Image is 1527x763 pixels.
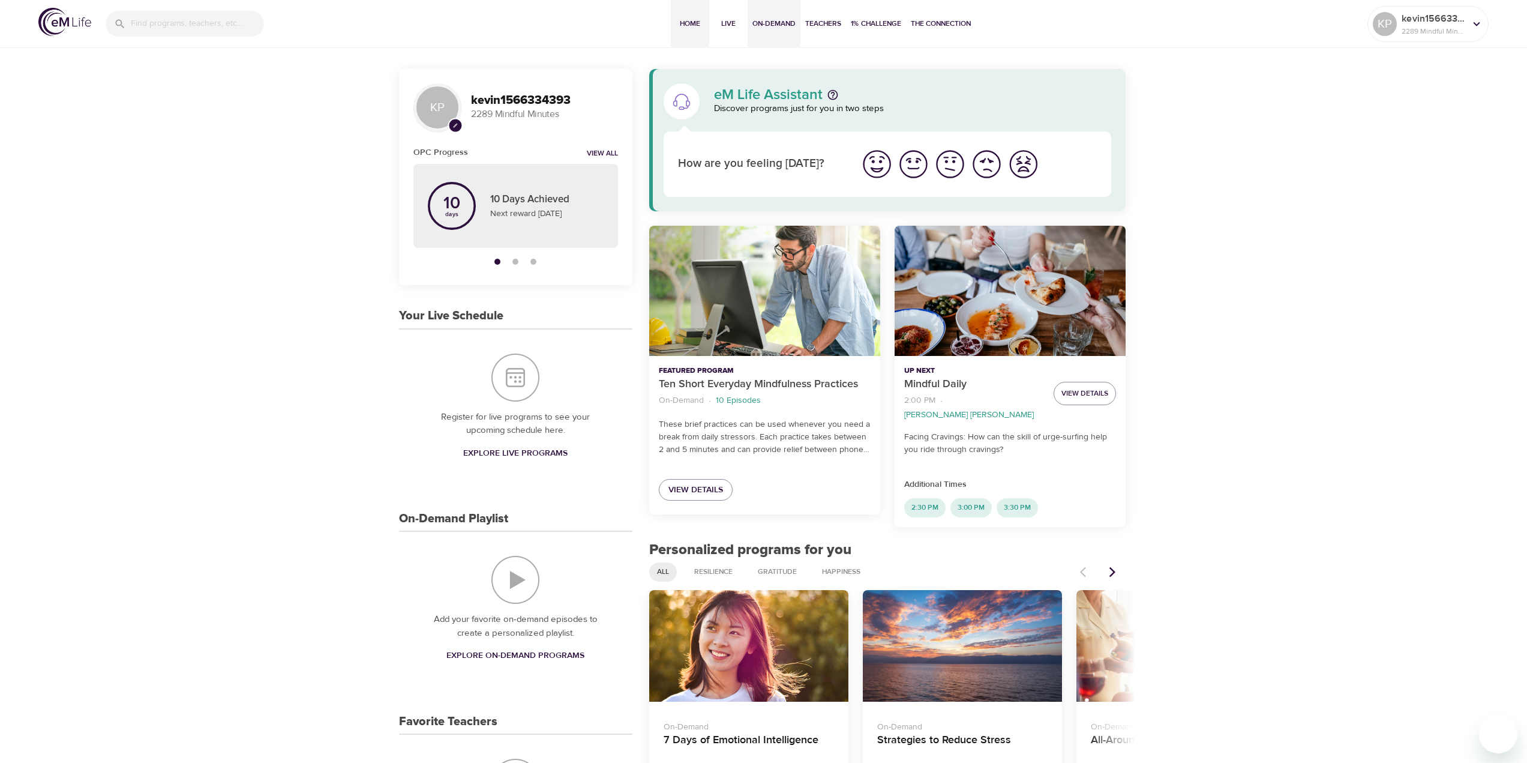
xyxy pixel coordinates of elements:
div: Gratitude [750,562,805,582]
li: · [940,393,943,409]
span: Home [676,17,704,30]
button: Mindful Daily [895,226,1126,356]
p: 10 Episodes [716,394,761,407]
p: On-Demand [659,394,704,407]
div: 2:30 PM [904,498,946,517]
button: I'm feeling great [859,146,895,182]
p: Ten Short Everyday Mindfulness Practices [659,376,871,393]
p: Additional Times [904,478,1116,491]
img: good [897,148,930,181]
img: great [860,148,893,181]
a: View all notifications [587,149,618,159]
p: Discover programs just for you in two steps [714,102,1112,116]
p: 2:00 PM [904,394,935,407]
img: eM Life Assistant [672,92,691,111]
p: 10 Days Achieved [490,192,604,208]
p: 2289 Mindful Minutes [1402,26,1465,37]
p: Up Next [904,366,1044,376]
img: ok [934,148,967,181]
p: Mindful Daily [904,376,1044,393]
li: · [709,393,711,409]
span: All [650,567,676,577]
nav: breadcrumb [659,393,871,409]
button: 7 Days of Emotional Intelligence [649,590,848,702]
p: days [443,212,460,217]
button: I'm feeling worst [1005,146,1042,182]
img: worst [1007,148,1040,181]
button: All-Around Appreciation [1076,590,1276,702]
span: Teachers [805,17,841,30]
p: Featured Program [659,366,871,376]
p: These brief practices can be used whenever you need a break from daily stressors. Each practice t... [659,418,871,456]
p: Next reward [DATE] [490,208,604,220]
button: Strategies to Reduce Stress [863,590,1062,702]
p: Facing Cravings: How can the skill of urge-surfing help you ride through cravings? [904,431,1116,456]
p: 2289 Mindful Minutes [471,107,618,121]
h4: 7 Days of Emotional Intelligence [664,734,834,762]
div: Happiness [814,562,868,582]
p: kevin1566334393 [1402,11,1465,26]
h6: OPC Progress [413,146,468,159]
p: How are you feeling [DATE]? [678,155,844,173]
p: Add your favorite on-demand episodes to create a personalized playlist. [423,613,608,640]
img: Your Live Schedule [491,354,539,402]
h3: Your Live Schedule [399,309,503,323]
p: 10 [443,195,460,212]
button: Ten Short Everyday Mindfulness Practices [649,226,880,356]
span: 1% Challenge [851,17,901,30]
button: View Details [1054,382,1116,405]
span: The Connection [911,17,971,30]
img: logo [38,8,91,36]
div: KP [413,83,461,131]
div: Resilience [686,562,740,582]
a: Explore Live Programs [458,442,572,465]
span: Happiness [815,567,868,577]
p: On-Demand [1091,716,1261,734]
div: 3:00 PM [950,498,992,517]
nav: breadcrumb [904,393,1044,421]
input: Find programs, teachers, etc... [131,11,264,37]
span: Gratitude [751,567,804,577]
span: View Details [1061,387,1108,400]
h3: Favorite Teachers [399,715,497,729]
span: 2:30 PM [904,502,946,513]
h3: On-Demand Playlist [399,512,508,526]
span: View Details [668,483,723,498]
p: [PERSON_NAME] [PERSON_NAME] [904,409,1034,421]
span: Live [714,17,743,30]
p: On-Demand [877,716,1048,734]
h2: Personalized programs for you [649,541,1126,559]
span: 3:00 PM [950,502,992,513]
span: 3:30 PM [997,502,1038,513]
button: Next items [1099,559,1126,585]
img: bad [970,148,1003,181]
h4: Strategies to Reduce Stress [877,734,1048,762]
span: On-Demand [752,17,796,30]
h4: All-Around Appreciation [1091,734,1261,762]
span: Explore Live Programs [463,446,568,461]
p: On-Demand [664,716,834,734]
iframe: Button to launch messaging window [1479,715,1517,753]
p: Register for live programs to see your upcoming schedule here. [423,411,608,438]
button: I'm feeling good [895,146,932,182]
div: All [649,562,677,582]
div: 3:30 PM [997,498,1038,517]
button: I'm feeling bad [968,146,1005,182]
span: Resilience [687,567,740,577]
h3: kevin1566334393 [471,94,618,107]
a: Explore On-Demand Programs [442,645,589,667]
a: View Details [659,479,733,501]
button: I'm feeling ok [932,146,968,182]
p: eM Life Assistant [714,88,823,102]
span: Explore On-Demand Programs [446,648,584,663]
img: On-Demand Playlist [491,556,539,604]
div: KP [1373,12,1397,36]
